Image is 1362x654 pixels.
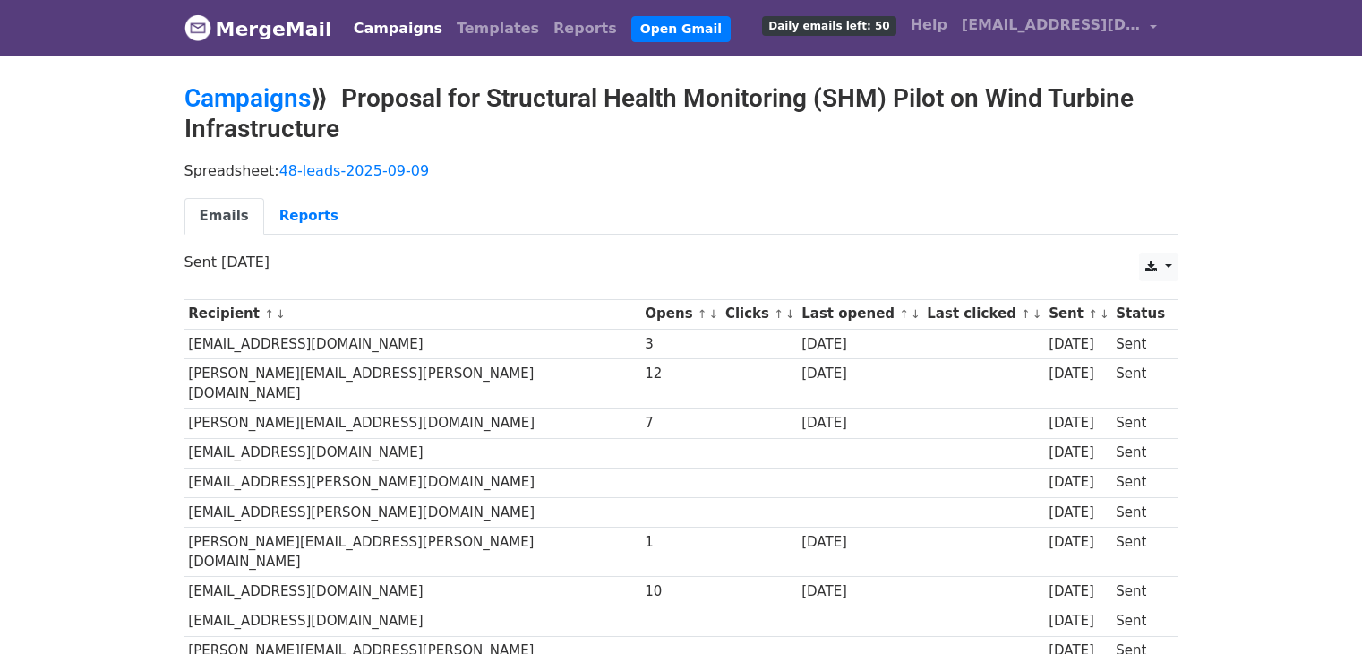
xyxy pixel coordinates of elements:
[1049,364,1108,384] div: [DATE]
[1111,577,1169,607] td: Sent
[721,299,797,329] th: Clicks
[1111,527,1169,577] td: Sent
[184,527,641,577] td: [PERSON_NAME][EMAIL_ADDRESS][PERSON_NAME][DOMAIN_NAME]
[645,581,716,602] div: 10
[801,364,918,384] div: [DATE]
[762,16,895,36] span: Daily emails left: 50
[1049,472,1108,493] div: [DATE]
[1049,581,1108,602] div: [DATE]
[1044,299,1111,329] th: Sent
[774,307,784,321] a: ↑
[755,7,903,43] a: Daily emails left: 50
[184,14,211,41] img: MergeMail logo
[264,198,354,235] a: Reports
[1088,307,1098,321] a: ↑
[1049,413,1108,434] div: [DATE]
[923,299,1045,329] th: Last clicked
[450,11,546,47] a: Templates
[911,307,921,321] a: ↓
[184,10,332,47] a: MergeMail
[184,83,1178,143] h2: ⟫ Proposal for Structural Health Monitoring (SHM) Pilot on Wind Turbine Infrastructure
[184,358,641,409] td: [PERSON_NAME][EMAIL_ADDRESS][PERSON_NAME][DOMAIN_NAME]
[1111,299,1169,329] th: Status
[1021,307,1031,321] a: ↑
[904,7,955,43] a: Help
[785,307,795,321] a: ↓
[801,413,918,434] div: [DATE]
[955,7,1164,49] a: [EMAIL_ADDRESS][DOMAIN_NAME]
[1049,334,1108,355] div: [DATE]
[279,162,429,179] a: 48-leads-2025-09-09
[546,11,624,47] a: Reports
[645,532,716,553] div: 1
[801,334,918,355] div: [DATE]
[645,364,716,384] div: 12
[184,83,311,113] a: Campaigns
[631,16,731,42] a: Open Gmail
[347,11,450,47] a: Campaigns
[1111,329,1169,358] td: Sent
[184,438,641,468] td: [EMAIL_ADDRESS][DOMAIN_NAME]
[184,577,641,607] td: [EMAIL_ADDRESS][DOMAIN_NAME]
[801,581,918,602] div: [DATE]
[276,307,286,321] a: ↓
[645,334,716,355] div: 3
[1049,443,1108,463] div: [DATE]
[1049,532,1108,553] div: [DATE]
[184,607,641,636] td: [EMAIL_ADDRESS][DOMAIN_NAME]
[1049,611,1108,632] div: [DATE]
[184,468,641,497] td: [EMAIL_ADDRESS][PERSON_NAME][DOMAIN_NAME]
[1111,468,1169,497] td: Sent
[264,307,274,321] a: ↑
[1049,503,1108,523] div: [DATE]
[641,299,722,329] th: Opens
[1032,307,1042,321] a: ↓
[797,299,922,329] th: Last opened
[1100,307,1109,321] a: ↓
[1111,409,1169,438] td: Sent
[184,253,1178,271] p: Sent [DATE]
[184,161,1178,180] p: Spreadsheet:
[184,329,641,358] td: [EMAIL_ADDRESS][DOMAIN_NAME]
[962,14,1141,36] span: [EMAIL_ADDRESS][DOMAIN_NAME]
[184,409,641,438] td: [PERSON_NAME][EMAIL_ADDRESS][DOMAIN_NAME]
[184,299,641,329] th: Recipient
[899,307,909,321] a: ↑
[1111,438,1169,468] td: Sent
[184,497,641,527] td: [EMAIL_ADDRESS][PERSON_NAME][DOMAIN_NAME]
[1111,358,1169,409] td: Sent
[1111,497,1169,527] td: Sent
[645,413,716,434] div: 7
[1272,568,1362,654] iframe: Chat Widget
[709,307,719,321] a: ↓
[698,307,707,321] a: ↑
[801,532,918,553] div: [DATE]
[184,198,264,235] a: Emails
[1111,607,1169,636] td: Sent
